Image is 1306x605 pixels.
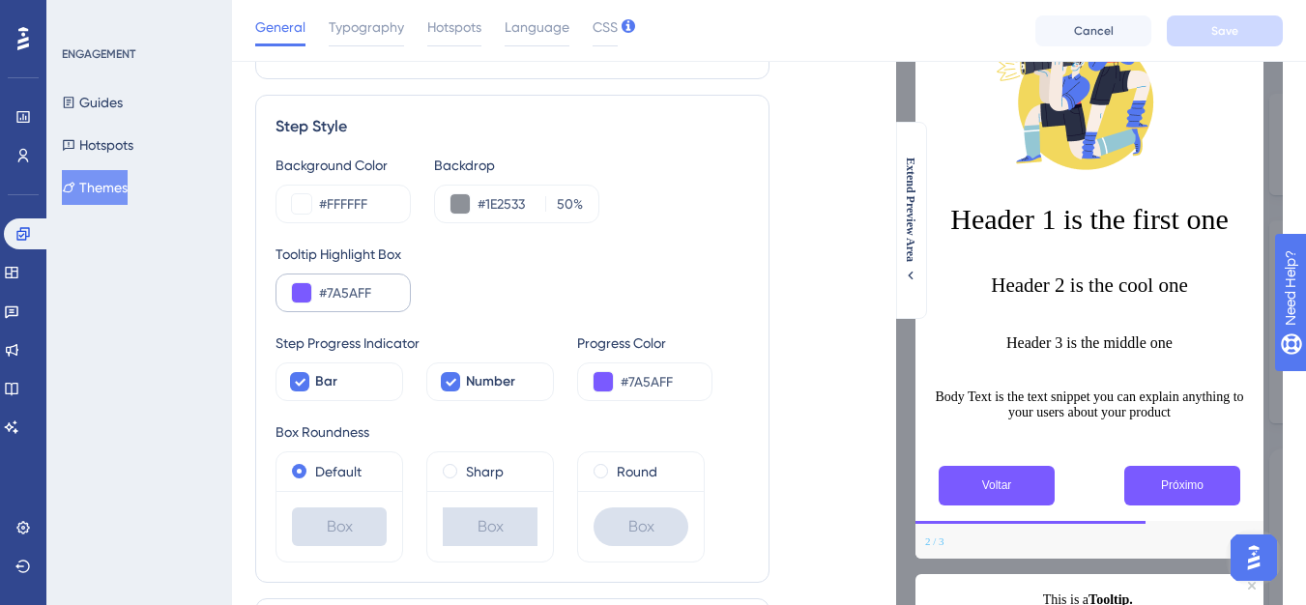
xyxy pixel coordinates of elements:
h3: Header 3 is the middle one [931,334,1248,352]
div: Box [594,507,688,546]
label: Default [315,460,362,483]
div: Box [292,507,387,546]
span: CSS [593,15,618,39]
button: Next [1124,466,1240,505]
span: Hotspots [427,15,481,39]
p: Body Text is the text snippet you can explain anything to your users about your product [931,389,1248,420]
div: Footer [915,524,1263,559]
button: Hotspots [62,128,133,162]
iframe: UserGuiding AI Assistant Launcher [1225,529,1283,587]
span: Number [466,370,515,393]
span: Typography [329,15,404,39]
span: Extend Preview Area [903,158,918,262]
button: Guides [62,85,123,120]
span: General [255,15,305,39]
div: Box Roundness [276,420,749,444]
button: Extend Preview Area [895,158,926,283]
button: Save [1167,15,1283,46]
div: ENGAGEMENT [62,46,135,62]
span: Bar [315,370,337,393]
h2: Header 2 is the cool one [931,274,1248,298]
span: Language [505,15,569,39]
button: Cancel [1035,15,1151,46]
div: Background Color [276,154,411,177]
span: Cancel [1074,23,1114,39]
div: Step 2 of 3 [925,533,944,549]
div: Step Style [276,115,749,138]
div: Box [443,507,537,546]
div: Progress Color [577,331,712,355]
input: % [552,192,573,216]
button: Previous [939,466,1055,505]
label: Sharp [466,460,504,483]
h1: Header 1 is the first one [931,203,1248,236]
div: Tooltip Highlight Box [276,243,749,266]
span: Save [1211,23,1238,39]
button: Themes [62,170,128,205]
label: % [545,192,583,216]
div: Backdrop [434,154,599,177]
span: Need Help? [45,5,121,28]
div: Step Progress Indicator [276,331,554,355]
label: Round [617,460,657,483]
